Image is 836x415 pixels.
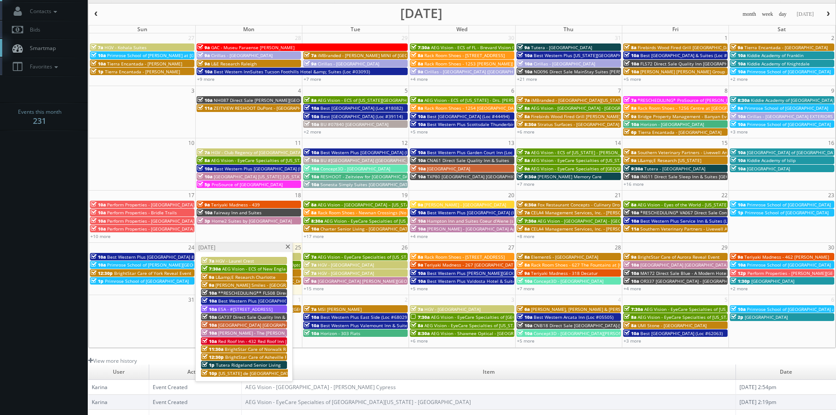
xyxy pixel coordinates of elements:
span: FL572 Direct Sale Quality Inn [GEOGRAPHIC_DATA] North I-75 [640,61,769,67]
span: 10a [731,262,746,268]
span: [GEOGRAPHIC_DATA] [751,278,794,284]
span: HGV - Kohala Suites [104,44,147,51]
span: 6:30a [517,202,536,208]
span: 8a [304,202,316,208]
a: +16 more [624,181,644,187]
span: Primrose School of [GEOGRAPHIC_DATA] [747,69,831,75]
span: 10a [517,69,532,75]
span: Primrose School of [PERSON_NAME] at [GEOGRAPHIC_DATA] [107,52,233,58]
span: Best Western Plus Valdosta Hotel & Suites (Loc #11213) [427,278,546,284]
span: 9a [624,157,636,163]
span: AEG Vision - [GEOGRAPHIC_DATA] - [GEOGRAPHIC_DATA] [531,105,647,111]
span: ZEITVIEW RESHOOT DuPont - [GEOGRAPHIC_DATA], [GEOGRAPHIC_DATA] [214,105,365,111]
span: 8a [517,254,530,260]
span: Rack Room Shoes - [STREET_ADDRESS] [424,254,505,260]
span: AEG Vision - ECS of [US_STATE][GEOGRAPHIC_DATA] [318,97,425,103]
span: 7a [202,258,214,264]
span: 10a [91,218,106,224]
span: Best Western Plus [GEOGRAPHIC_DATA] (Loc #48184) [214,166,325,172]
span: 9a [411,69,423,75]
span: Rack Room Shoes - Newnan Crossings (No Rush) [318,209,419,216]
a: +15 more [304,285,324,292]
span: 10a [517,52,532,58]
span: 8a [411,97,423,103]
span: Best Western Plus [US_STATE][GEOGRAPHIC_DATA] [GEOGRAPHIC_DATA] (Loc #37096) [534,52,713,58]
span: [GEOGRAPHIC_DATA] [GEOGRAPHIC_DATA] [640,262,728,268]
span: 10a [731,202,746,208]
span: 10a [517,61,532,67]
span: MA172 Direct Sale Blue - A Modern Hotel, Ascend Hotel Collection [640,270,781,276]
span: Primrose School of [GEOGRAPHIC_DATA] [105,278,189,284]
a: +7 more [517,285,535,292]
span: AEG Vision - ECS of New England - OptomEyes Health – [GEOGRAPHIC_DATA] [222,266,383,272]
span: AEG Vision - ECS of [US_STATE] - [PERSON_NAME] EyeCare - [GEOGRAPHIC_DATA] ([GEOGRAPHIC_DATA]) [531,149,746,155]
span: Horizon - [GEOGRAPHIC_DATA] [640,121,704,127]
span: 11a [197,105,212,111]
span: *RESCHEDULING* VA067 Direct Sale Comfort Suites [GEOGRAPHIC_DATA] [640,209,794,216]
span: 7a [624,97,636,103]
span: Fairway Inn and Suites [214,209,262,216]
span: 10a [731,157,746,163]
span: AEG Vision - [GEOGRAPHIC_DATA] - [GEOGRAPHIC_DATA] [538,218,654,224]
span: BU #07840 [GEOGRAPHIC_DATA] [320,121,388,127]
span: 7a [304,306,316,312]
span: MSI [PERSON_NAME] [318,306,362,312]
span: 9a [202,282,214,288]
span: 10a [304,173,319,180]
span: [PERSON_NAME] [PERSON_NAME] Group - [GEOGRAPHIC_DATA] - [STREET_ADDRESS] [640,69,815,75]
a: +21 more [517,76,537,82]
span: 7a [517,97,530,103]
span: 8a [624,44,636,51]
span: 6a [517,306,530,312]
span: AEG Vision - EyeCare Specialties of [US_STATE] – [PERSON_NAME] Eye Care [318,254,475,260]
span: 9a [304,278,316,284]
span: 12p [731,270,746,276]
span: 10a [91,262,106,268]
span: 8a [624,105,636,111]
span: Cirillas - [GEOGRAPHIC_DATA] ([GEOGRAPHIC_DATA]) [424,69,533,75]
span: 10a [304,181,319,188]
a: +9 more [197,76,215,82]
span: Kiddie Academy of Franklin [747,52,804,58]
span: AEG Vision - ECS of FL - Brevard Vision Care - [PERSON_NAME] [431,44,560,51]
span: 10a [411,270,426,276]
span: 10a [411,113,426,119]
span: 10a [304,157,319,163]
span: 9a [517,44,530,51]
span: Tierra Encantada - [PERSON_NAME] [107,61,182,67]
span: 10a [197,69,212,75]
span: Southern Veterinary Partners - Livewell Animal Urgent Care of Goodyear [640,226,793,232]
span: 9a [197,52,210,58]
span: 11a [624,226,639,232]
span: Sonesta Simply Suites [GEOGRAPHIC_DATA] [320,181,412,188]
span: 7a [517,209,530,216]
span: 9a [731,105,743,111]
span: CELA4 Management Services, Inc. - [PERSON_NAME] Hyundai [531,209,660,216]
a: +2 more [730,76,748,82]
span: ND096 Direct Sale MainStay Suites [PERSON_NAME] [534,69,644,75]
span: 10a [411,173,426,180]
span: 10a [304,105,319,111]
span: 8a [517,226,530,232]
span: 10a [624,52,639,58]
span: Rack Room Shoes - 1254 [GEOGRAPHIC_DATA] [424,105,520,111]
span: 5p [197,181,210,188]
span: 9a [731,44,743,51]
span: 7a [197,149,210,155]
span: Best Western Plus [PERSON_NAME][GEOGRAPHIC_DATA]/[PERSON_NAME][GEOGRAPHIC_DATA] (Loc #10397) [427,270,653,276]
span: 7a [91,44,103,51]
span: Teriyaki Madness - 318 Decatur [531,270,598,276]
span: NH087 Direct Sale [PERSON_NAME][GEOGRAPHIC_DATA], Ascend Hotel Collection [214,97,385,103]
span: [GEOGRAPHIC_DATA] [US_STATE] [US_STATE] [214,173,306,180]
a: +4 more [410,233,428,239]
span: 10a [197,209,212,216]
span: 10a [304,226,319,232]
span: 10a [91,52,106,58]
span: Best Western Plus Garden Court Inn (Loc #05224) [427,149,531,155]
span: 10a [91,209,106,216]
span: AEG Vision - EyeCare Specialties of [US_STATE][PERSON_NAME] Eyecare Associates [324,218,499,224]
span: 10a [624,209,639,216]
a: +3 more [730,129,748,135]
span: 1p [91,69,104,75]
span: *RESCHEDULING* ProSource of [PERSON_NAME] [638,97,740,103]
